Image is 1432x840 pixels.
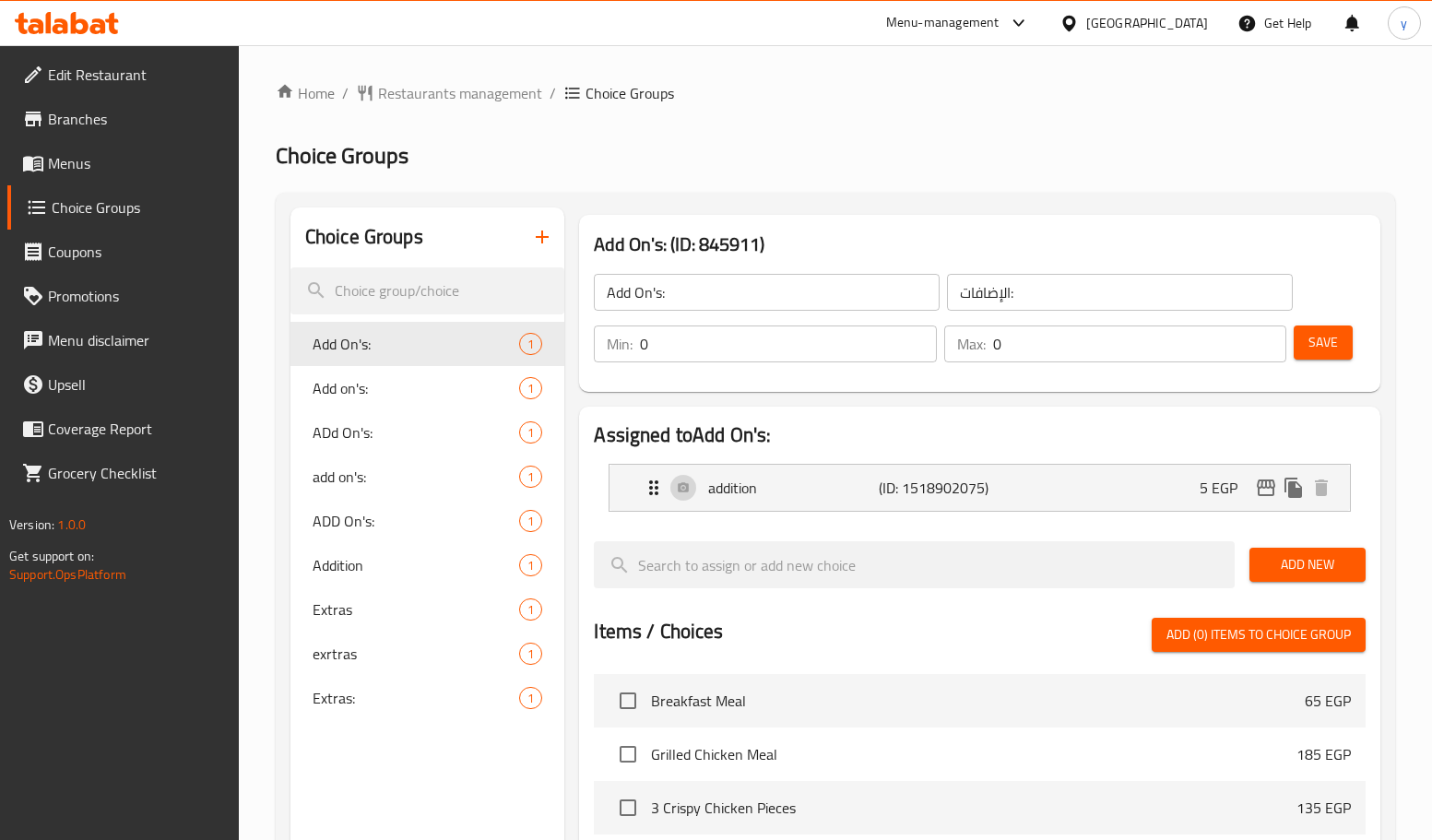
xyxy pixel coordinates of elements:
[48,285,224,307] span: Promotions
[290,587,565,632] div: Extras1
[7,185,239,230] a: Choice Groups
[48,373,224,396] span: Upsell
[48,241,224,263] span: Coupons
[594,421,1366,449] h2: Assigned to Add On's:
[519,377,542,399] div: Choices
[57,513,86,537] span: 1.0.0
[7,97,239,141] a: Branches
[290,366,565,410] div: Add on's:1
[594,541,1235,588] input: search
[1308,474,1335,502] button: delete
[651,743,1296,765] span: Grilled Chicken Meal
[519,643,542,665] div: Choices
[9,513,54,537] span: Version:
[9,562,126,586] a: Support.OpsPlatform
[519,333,542,355] div: Choices
[1200,477,1252,499] p: 5 EGP
[313,510,519,532] span: ADD On's:
[7,274,239,318] a: Promotions
[313,598,519,621] span: Extras
[7,362,239,407] a: Upsell
[1296,743,1351,765] p: 185 EGP
[276,82,1395,104] nav: breadcrumb
[313,466,519,488] span: add on's:
[519,466,542,488] div: Choices
[519,510,542,532] div: Choices
[520,557,541,574] span: 1
[520,690,541,707] span: 1
[290,499,565,543] div: ADD On's:1
[594,230,1366,259] h3: Add On's: (ID: 845911)
[7,318,239,362] a: Menu disclaimer
[290,410,565,455] div: ADd On's:1
[1252,474,1280,502] button: edit
[290,676,565,720] div: Extras:1
[313,421,519,444] span: ADd On's:
[886,12,1000,34] div: Menu-management
[957,333,986,355] p: Max:
[276,135,408,176] span: Choice Groups
[1305,690,1351,712] p: 65 EGP
[519,598,542,621] div: Choices
[48,418,224,440] span: Coverage Report
[48,108,224,130] span: Branches
[519,421,542,444] div: Choices
[305,223,423,251] h2: Choice Groups
[520,468,541,486] span: 1
[48,462,224,484] span: Grocery Checklist
[879,477,992,499] p: (ID: 1518902075)
[290,632,565,676] div: exrtras1
[1294,325,1353,360] button: Save
[7,407,239,451] a: Coverage Report
[520,336,541,353] span: 1
[7,141,239,185] a: Menus
[609,735,647,774] span: Select choice
[594,456,1366,519] li: Expand
[7,53,239,97] a: Edit Restaurant
[651,690,1305,712] span: Breakfast Meal
[1296,797,1351,819] p: 135 EGP
[290,267,565,314] input: search
[356,82,542,104] a: Restaurants management
[48,329,224,351] span: Menu disclaimer
[1166,623,1351,646] span: Add (0) items to choice group
[313,687,519,709] span: Extras:
[651,797,1296,819] span: 3 Crispy Chicken Pieces
[586,82,674,104] span: Choice Groups
[313,554,519,576] span: Addition
[276,82,335,104] a: Home
[48,64,224,86] span: Edit Restaurant
[1308,331,1338,354] span: Save
[52,196,224,219] span: Choice Groups
[7,230,239,274] a: Coupons
[1401,13,1407,33] span: y
[313,333,519,355] span: Add On's:
[9,544,94,568] span: Get support on:
[609,788,647,827] span: Select choice
[1280,474,1308,502] button: duplicate
[519,554,542,576] div: Choices
[1086,13,1208,33] div: [GEOGRAPHIC_DATA]
[7,451,239,495] a: Grocery Checklist
[519,687,542,709] div: Choices
[708,477,878,499] p: addition
[342,82,349,104] li: /
[1249,548,1366,582] button: Add New
[607,333,633,355] p: Min:
[594,618,723,645] h2: Items / Choices
[1152,618,1366,652] button: Add (0) items to choice group
[520,424,541,442] span: 1
[290,322,565,366] div: Add On's:1
[313,377,519,399] span: Add on's:
[520,645,541,663] span: 1
[1264,553,1351,576] span: Add New
[609,465,1350,511] div: Expand
[290,543,565,587] div: Addition1
[520,601,541,619] span: 1
[520,513,541,530] span: 1
[290,455,565,499] div: add on's:1
[550,82,556,104] li: /
[48,152,224,174] span: Menus
[609,681,647,720] span: Select choice
[378,82,542,104] span: Restaurants management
